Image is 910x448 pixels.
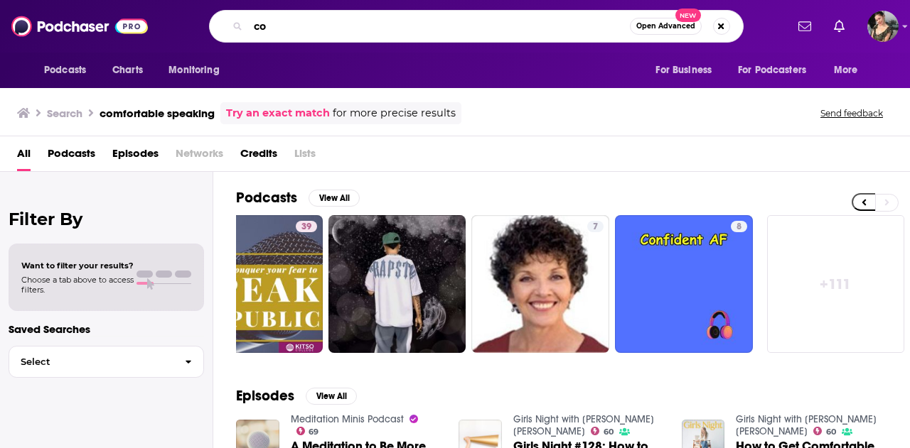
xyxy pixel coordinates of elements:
a: Charts [103,57,151,84]
a: All [17,142,31,171]
button: open menu [159,57,237,84]
span: More [834,60,858,80]
h3: Search [47,106,82,120]
span: Monitoring [168,60,219,80]
a: Show notifications dropdown [828,14,850,38]
button: View All [306,388,357,405]
a: 39 [296,221,317,232]
button: open menu [646,57,729,84]
span: Choose a tab above to access filters. [21,275,134,295]
h3: comfortable speaking [100,106,215,120]
a: 69 [296,427,319,435]
span: Podcasts [44,60,86,80]
a: 39 [185,215,323,353]
a: Show notifications dropdown [793,14,817,38]
button: Show profile menu [867,11,899,42]
span: Want to filter your results? [21,261,134,271]
span: 69 [309,429,318,435]
a: Episodes [112,142,159,171]
a: PodcastsView All [236,189,360,207]
h2: Episodes [236,387,294,405]
span: 8 [737,220,742,234]
button: Send feedback [816,107,887,119]
span: 7 [593,220,598,234]
span: 60 [826,429,836,435]
a: 60 [813,427,836,435]
button: Select [9,346,204,378]
a: 7 [587,221,604,232]
button: open menu [34,57,105,84]
span: Logged in as Flossie22 [867,11,899,42]
span: Select [9,357,173,366]
span: For Business [655,60,712,80]
span: Open Advanced [636,23,695,30]
div: Search podcasts, credits, & more... [209,10,744,43]
a: Girls Night with Stephanie May Wilson [513,413,654,437]
span: for more precise results [333,105,456,121]
a: Podcasts [48,142,95,171]
span: Networks [176,142,223,171]
a: Try an exact match [226,105,330,121]
a: Credits [240,142,277,171]
h2: Podcasts [236,189,297,207]
a: EpisodesView All [236,387,357,405]
button: View All [309,190,360,207]
input: Search podcasts, credits, & more... [248,15,630,38]
h2: Filter By [9,209,204,229]
a: 7 [471,215,609,353]
span: New [675,9,701,22]
a: 60 [591,427,614,435]
span: Lists [294,142,316,171]
img: User Profile [867,11,899,42]
a: 8 [731,221,747,232]
p: Saved Searches [9,322,204,336]
span: 60 [604,429,614,435]
button: Open AdvancedNew [630,18,702,35]
span: Charts [112,60,143,80]
a: Girls Night with Stephanie May Wilson [736,413,877,437]
button: open menu [824,57,876,84]
span: For Podcasters [738,60,806,80]
img: Podchaser - Follow, Share and Rate Podcasts [11,13,148,40]
a: Meditation Minis Podcast [291,413,404,425]
a: 8 [615,215,753,353]
button: open menu [729,57,827,84]
span: 39 [301,220,311,234]
a: +111 [767,215,905,353]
